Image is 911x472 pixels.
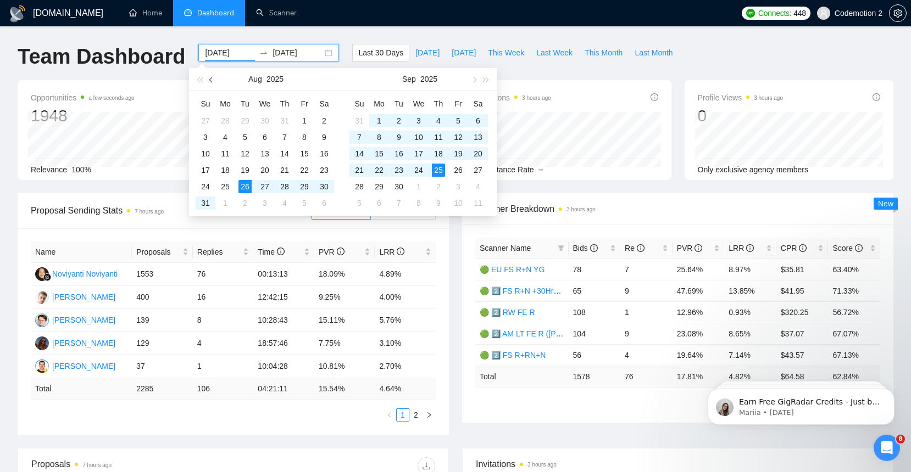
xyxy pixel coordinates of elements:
span: [DATE] [415,47,440,59]
td: 2025-09-02 [235,195,255,211]
td: 2025-09-18 [429,145,448,162]
td: 2025-08-13 [255,145,275,162]
td: 2025-09-27 [468,162,488,178]
span: info-circle [695,244,702,252]
div: 16 [392,147,405,160]
td: 2025-08-20 [255,162,275,178]
td: 2025-08-08 [295,129,314,145]
td: 2025-07-27 [196,113,215,129]
div: 11 [219,147,232,160]
div: 26 [452,164,465,177]
div: 28 [219,114,232,127]
span: Last Month [635,47,673,59]
div: 1948 [31,105,135,126]
div: 12 [452,131,465,144]
button: This Week [482,44,530,61]
span: dashboard [184,9,192,16]
td: 2025-08-23 [314,162,334,178]
button: Sep [402,68,416,90]
td: 2025-10-04 [468,178,488,195]
button: right [423,408,436,422]
div: 15 [373,147,386,160]
td: 2025-09-29 [369,178,389,195]
span: 8 [896,435,905,443]
span: Invitations [475,91,551,104]
td: 2025-09-04 [429,113,448,129]
div: 19 [238,164,252,177]
div: [PERSON_NAME] [52,360,115,372]
div: 21 [353,164,366,177]
time: 3 hours ago [566,206,596,212]
td: 2025-08-16 [314,145,334,162]
iframe: Intercom live chat [874,435,900,461]
span: -- [538,165,543,174]
td: 2025-09-08 [369,129,389,145]
input: End date [273,47,323,59]
a: 1 [397,409,409,421]
div: 2 [238,196,252,210]
a: homeHome [129,8,162,18]
td: 2025-09-16 [389,145,409,162]
a: 🟢 2️⃣ FS R+N +30Hrs YG [480,286,570,295]
span: CPR [781,244,807,252]
td: 2025-09-30 [389,178,409,195]
a: DB[PERSON_NAME] [35,292,115,301]
div: 1 [412,180,425,193]
div: 4 [219,131,232,144]
a: AP[PERSON_NAME] [35,315,115,324]
span: info-circle [277,248,285,255]
span: filter [556,240,566,256]
td: 2025-09-07 [349,129,369,145]
time: 3 hours ago [522,95,551,101]
div: 2 [432,180,445,193]
div: 19 [452,147,465,160]
div: 6 [258,131,271,144]
div: 0 [698,105,784,126]
td: 2025-09-17 [409,145,429,162]
a: 🟢 2️⃣ FS R+RN+N [480,351,546,359]
th: Proposals [132,241,193,263]
span: Earn Free GigRadar Credits - Just by Sharing Your Story! 💬 Want more credits for sending proposal... [48,32,190,302]
div: 14 [278,147,291,160]
span: info-circle [799,244,807,252]
div: message notification from Mariia, 4w ago. Earn Free GigRadar Credits - Just by Sharing Your Story... [16,23,203,59]
div: 3 [452,180,465,193]
span: Profile Views [698,91,784,104]
div: 10 [412,131,425,144]
span: Opportunities [31,91,135,104]
span: info-circle [337,248,345,255]
td: 2025-07-29 [235,113,255,129]
td: 2025-08-18 [215,162,235,178]
div: 29 [238,114,252,127]
div: 30 [258,114,271,127]
td: 2025-09-01 [215,195,235,211]
a: setting [889,9,907,18]
div: 13 [258,147,271,160]
div: Noviyanti Noviyanti [52,268,118,280]
div: 1 [373,114,386,127]
a: K[PERSON_NAME] [35,338,115,347]
div: 15 [298,147,311,160]
div: 8 [373,131,386,144]
div: 6 [318,196,331,210]
td: 2025-08-17 [196,162,215,178]
div: 28 [353,180,366,193]
td: 2025-08-28 [275,178,295,195]
div: 12 [238,147,252,160]
td: 2025-09-22 [369,162,389,178]
div: 16 [318,147,331,160]
div: 10 [452,196,465,210]
td: 2025-09-02 [389,113,409,129]
span: Last Week [536,47,573,59]
span: Last 30 Days [358,47,403,59]
div: 31 [353,114,366,127]
div: 22 [298,164,311,177]
div: 5 [298,196,311,210]
div: 5 [353,196,366,210]
td: 2025-09-04 [275,195,295,211]
td: 2025-09-23 [389,162,409,178]
td: 2025-08-24 [196,178,215,195]
h1: Team Dashboard [18,44,185,70]
th: Fr [295,95,314,113]
div: 22 [373,164,386,177]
